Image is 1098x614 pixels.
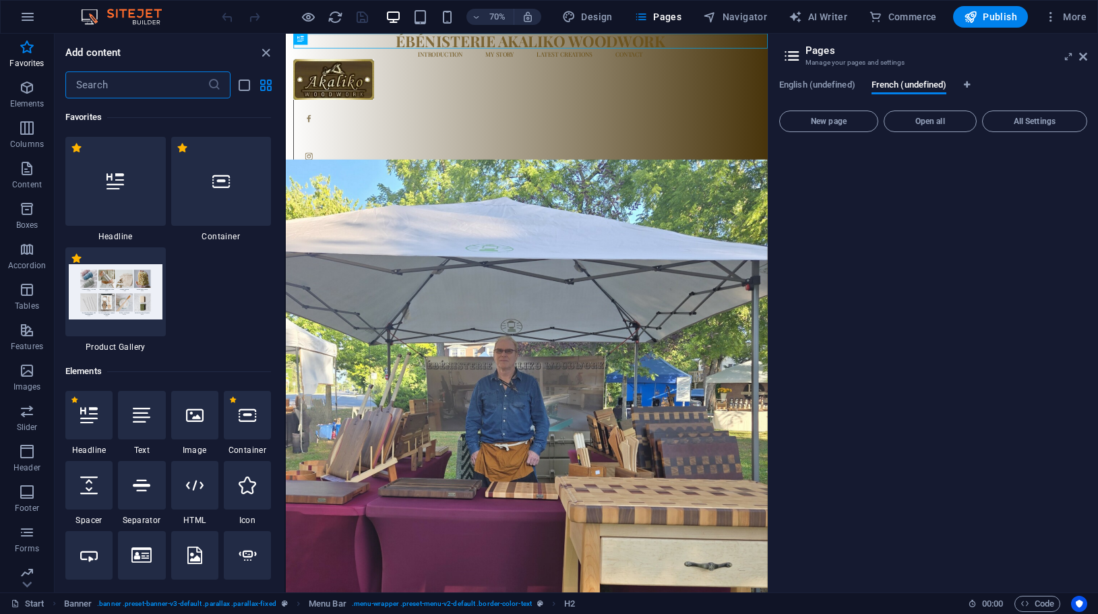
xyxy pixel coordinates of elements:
input: Search [65,71,208,98]
span: Remove from favorites [229,396,237,404]
p: Forms [15,543,39,554]
nav: breadcrumb [64,596,576,612]
button: Navigator [698,6,772,28]
div: Text [118,391,165,456]
h6: Add content [65,44,121,61]
span: AI Writer [789,10,847,24]
span: New page [785,117,872,125]
span: . menu-wrapper .preset-menu-v2-default .border-color-text [352,596,532,612]
button: list-view [236,77,252,93]
span: Pages [634,10,681,24]
p: Columns [10,139,44,150]
button: Open all [884,111,977,132]
span: Open all [890,117,971,125]
button: Pages [629,6,687,28]
span: More [1044,10,1087,24]
div: Language Tabs [779,80,1087,105]
p: Tables [15,301,39,311]
p: Elements [10,98,44,109]
span: Remove from favorites [71,396,78,404]
span: Click to select. Double-click to edit [309,596,346,612]
span: Container [224,445,271,456]
div: Headline [65,391,113,456]
span: Headline [65,231,166,242]
h2: Pages [805,44,1087,57]
i: On resize automatically adjust zoom level to fit chosen device. [522,11,534,23]
span: Text [118,445,165,456]
span: Spacer [65,515,113,526]
div: Image [171,391,218,456]
span: Headline [65,445,113,456]
div: Design (Ctrl+Alt+Y) [557,6,618,28]
span: French (undefined) [872,77,947,96]
span: Product Gallery [65,342,166,352]
span: Publish [964,10,1017,24]
span: Separator [118,515,165,526]
button: More [1039,6,1092,28]
button: AI Writer [783,6,853,28]
i: This element is a customizable preset [537,600,543,607]
p: Features [11,341,43,352]
p: Images [13,381,41,392]
span: Commerce [869,10,937,24]
div: HTML [171,461,218,526]
i: This element is a customizable preset [282,600,288,607]
span: Icon [224,515,271,526]
span: Remove from favorites [177,142,188,154]
span: Remove from favorites [71,253,82,264]
div: Separator [118,461,165,526]
span: English (undefined) [779,77,855,96]
span: Image [171,445,218,456]
p: Footer [15,503,39,514]
span: Design [562,10,613,24]
p: Favorites [9,58,44,69]
span: 00 00 [982,596,1003,612]
button: Design [557,6,618,28]
p: Accordion [8,260,46,271]
button: grid-view [257,77,274,93]
button: Code [1014,596,1060,612]
span: Remove from favorites [71,142,82,154]
img: product_gallery_extension.jpg [69,264,162,319]
span: Click to select. Double-click to edit [564,596,575,612]
button: close panel [257,44,274,61]
button: Click here to leave preview mode and continue editing [300,9,316,25]
h6: Favorites [65,109,271,125]
button: 70% [466,9,514,25]
img: Editor Logo [78,9,179,25]
button: Publish [953,6,1028,28]
button: New page [779,111,878,132]
div: Product Gallery [65,247,166,352]
button: All Settings [982,111,1087,132]
span: Click to select. Double-click to edit [64,596,92,612]
h6: 70% [487,9,508,25]
span: . banner .preset-banner-v3-default .parallax .parallax-fixed [97,596,276,612]
span: Container [171,231,272,242]
span: : [992,598,994,609]
div: Spacer [65,461,113,526]
button: reload [327,9,343,25]
h6: Elements [65,363,271,379]
p: Boxes [16,220,38,231]
span: All Settings [988,117,1081,125]
i: Reload page [328,9,343,25]
div: Headline [65,137,166,242]
h6: Session time [968,596,1004,612]
p: Content [12,179,42,190]
span: HTML [171,515,218,526]
h3: Manage your pages and settings [805,57,1060,69]
button: Commerce [863,6,942,28]
div: Icon [224,461,271,526]
span: Navigator [703,10,767,24]
div: Container [224,391,271,456]
div: Container [171,137,272,242]
button: Usercentrics [1071,596,1087,612]
a: Click to cancel selection. Double-click to open Pages [11,596,44,612]
p: Slider [17,422,38,433]
p: Header [13,462,40,473]
span: Code [1020,596,1054,612]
